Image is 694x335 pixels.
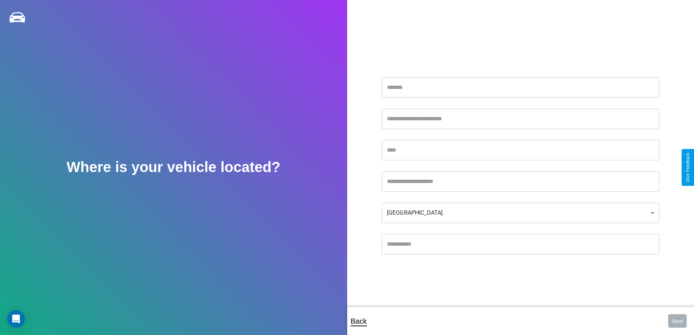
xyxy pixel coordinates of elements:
[351,315,367,328] p: Back
[382,203,659,223] div: [GEOGRAPHIC_DATA]
[67,159,281,175] h2: Where is your vehicle located?
[7,310,25,328] div: Open Intercom Messenger
[685,153,690,182] div: Give Feedback
[668,314,687,328] button: Next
